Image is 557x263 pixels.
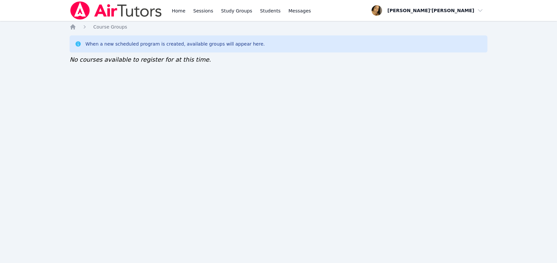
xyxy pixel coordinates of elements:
[70,56,211,63] span: No courses available to register for at this time.
[289,8,311,14] span: Messages
[70,1,162,20] img: Air Tutors
[85,41,265,47] div: When a new scheduled program is created, available groups will appear here.
[70,24,487,30] nav: Breadcrumb
[93,24,127,30] a: Course Groups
